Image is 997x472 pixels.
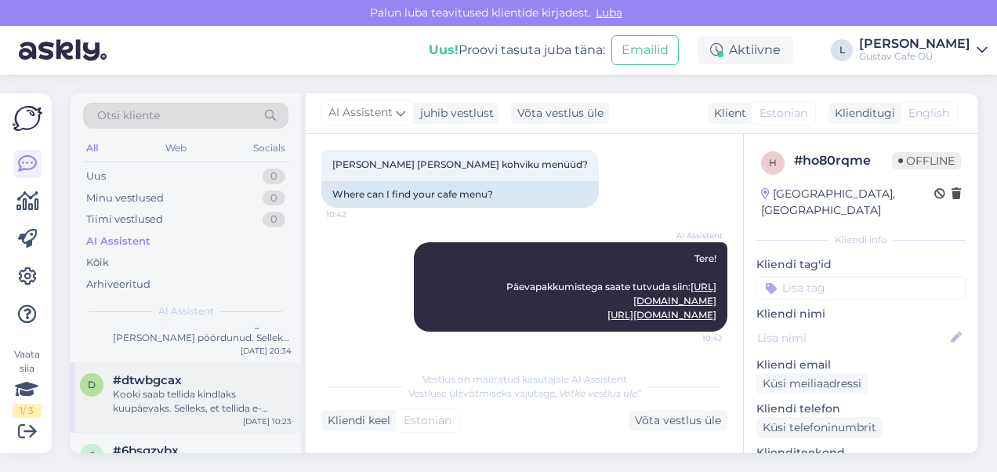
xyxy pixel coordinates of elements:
div: Küsi meiliaadressi [756,373,868,394]
i: „Võtke vestlus üle” [555,387,641,399]
div: Klienditugi [828,105,895,122]
a: [URL][DOMAIN_NAME] [607,309,716,321]
b: Uus! [429,42,459,57]
p: Kliendi nimi [756,306,966,322]
div: Aktiivne [698,36,793,64]
input: Lisa tag [756,276,966,300]
span: AI Assistent [664,230,723,241]
div: AI Assistent [86,234,150,249]
span: Estonian [404,412,451,429]
img: Askly Logo [13,106,42,131]
span: #dtwbgcax [113,373,182,387]
div: 0 [263,169,285,184]
div: Arhiveeritud [86,277,150,292]
p: Klienditeekond [756,445,966,461]
div: All [83,138,101,158]
div: [GEOGRAPHIC_DATA], [GEOGRAPHIC_DATA] [761,186,934,219]
span: Vestlus on määratud kasutajale AI Assistent [422,373,627,385]
div: juhib vestlust [414,105,494,122]
div: L [831,39,853,61]
span: Luba [591,5,627,20]
div: Klient [708,105,746,122]
span: 10:42 [664,332,723,344]
div: Where can I find your cafe menu? [321,181,599,208]
div: Kliendi keel [321,412,390,429]
div: Minu vestlused [86,191,164,206]
div: Vaata siia [13,347,41,418]
div: Kõik [86,255,109,270]
span: AI Assistent [158,304,214,318]
div: Web [162,138,190,158]
div: Võta vestlus üle [511,103,610,124]
div: Proovi tasuta juba täna: [429,41,605,60]
span: Tere! Päevapakkumistega saate tutvuda siin: [506,252,716,321]
span: 6 [89,449,95,461]
div: Võta vestlus üle [629,410,727,431]
div: Küsi telefoninumbrit [756,417,883,438]
div: # ho80rqme [794,151,892,170]
div: [DATE] 20:34 [241,345,292,357]
div: Kooki saab tellida kindlaks kuupäevaks. Selleks, et tellida e-[PERSON_NAME], [PERSON_NAME] alustu... [113,387,292,416]
p: Kliendi email [756,357,966,373]
span: [PERSON_NAME] [PERSON_NAME] kohviku menüüd? [332,158,588,170]
div: 1 / 3 [13,404,41,418]
div: Gustav Cafe OÜ [859,50,970,63]
span: AI Assistent [328,104,393,122]
span: #6bsgzvbx [113,444,179,458]
div: Kliendi info [756,233,966,247]
span: Offline [892,152,961,169]
div: Uus [86,169,106,184]
input: Lisa nimi [757,329,948,347]
span: Estonian [760,105,807,122]
span: English [908,105,949,122]
a: [PERSON_NAME]Gustav Cafe OÜ [859,38,988,63]
span: Vestluse ülevõtmiseks vajutage [408,387,641,399]
span: h [769,157,777,169]
div: 0 [263,191,285,206]
div: Tänan teid, et olete oma sooviga meie [PERSON_NAME] pöördunud. Selleks, et tellida e-poest suurem... [113,317,292,345]
div: 0 [263,212,285,227]
div: Socials [250,138,288,158]
div: [DATE] 10:23 [243,416,292,427]
button: Emailid [611,35,679,65]
p: Kliendi telefon [756,401,966,417]
span: d [88,379,96,390]
div: [PERSON_NAME] [859,38,970,50]
p: Kliendi tag'id [756,256,966,273]
span: Otsi kliente [97,107,160,124]
div: Tiimi vestlused [86,212,163,227]
span: 10:42 [326,209,385,220]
